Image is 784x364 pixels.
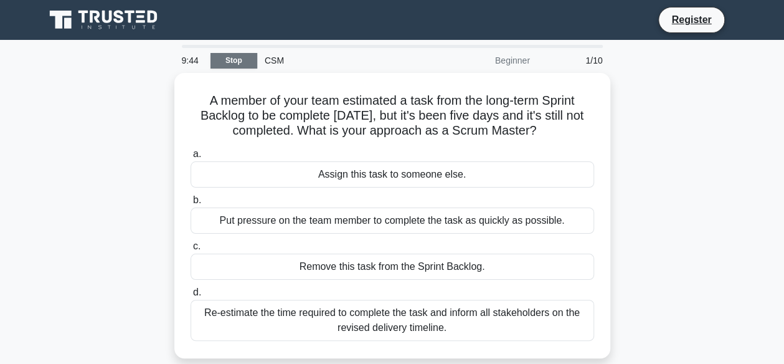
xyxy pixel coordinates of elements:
span: c. [193,241,201,251]
div: 1/10 [537,48,610,73]
div: Put pressure on the team member to complete the task as quickly as possible. [191,208,594,234]
span: b. [193,194,201,205]
div: 9:44 [174,48,210,73]
span: d. [193,287,201,297]
div: Remove this task from the Sprint Backlog. [191,254,594,280]
span: a. [193,148,201,159]
div: Re-estimate the time required to complete the task and inform all stakeholders on the revised del... [191,300,594,341]
div: Beginner [428,48,537,73]
a: Register [664,12,719,27]
div: CSM [257,48,428,73]
h5: A member of your team estimated a task from the long-term Sprint Backlog to be complete [DATE], b... [189,93,595,139]
div: Assign this task to someone else. [191,161,594,188]
a: Stop [210,53,257,69]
